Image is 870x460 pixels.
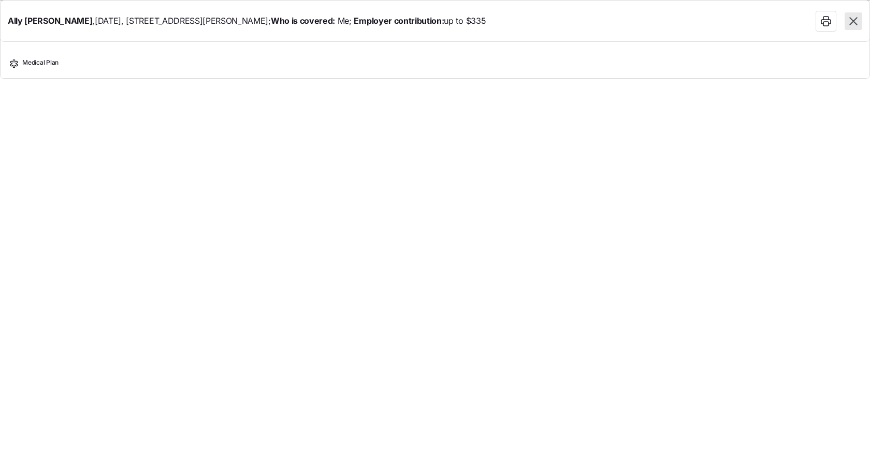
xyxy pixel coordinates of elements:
b: Ally [PERSON_NAME] [8,16,92,26]
span: , [DATE] , [STREET_ADDRESS][PERSON_NAME] ; Me ; up to $335 [8,14,486,27]
span: Medical Plan [22,58,59,72]
button: Close plan comparison table [845,12,862,30]
b: Employer contribution: [354,16,444,26]
b: Who is covered: [271,16,335,26]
